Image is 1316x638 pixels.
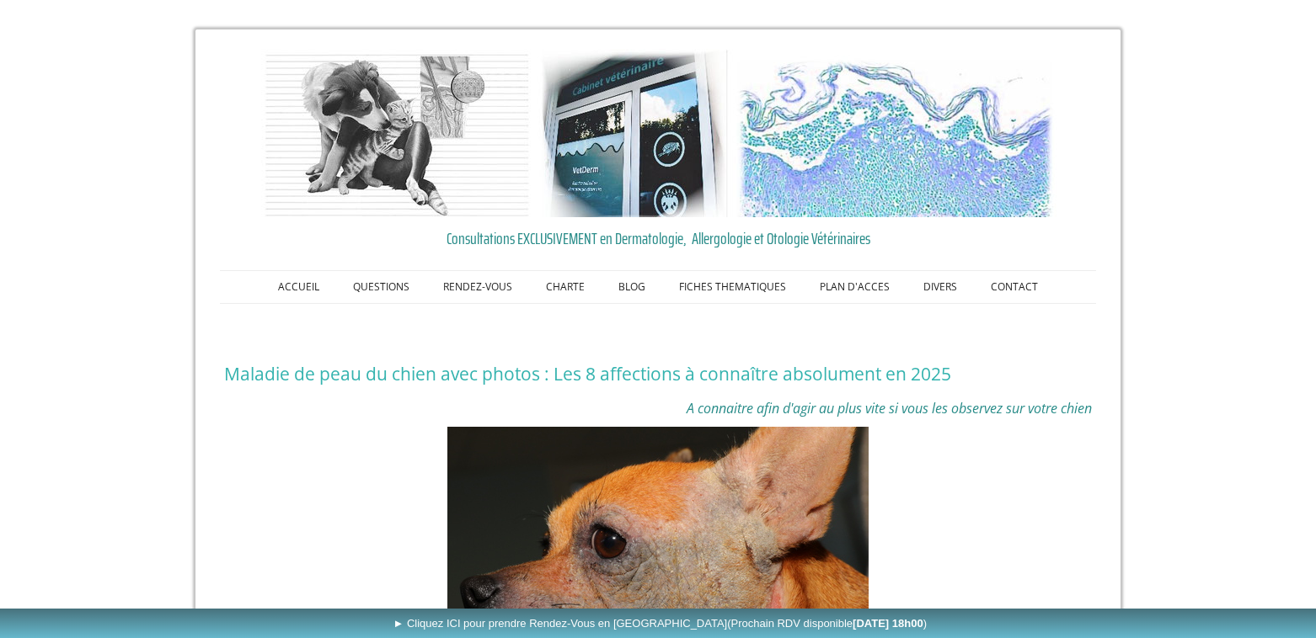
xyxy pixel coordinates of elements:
a: BLOG [602,271,662,303]
a: PLAN D'ACCES [803,271,907,303]
a: CHARTE [529,271,602,303]
a: RENDEZ-VOUS [426,271,529,303]
a: QUESTIONS [336,271,426,303]
a: ACCUEIL [261,271,336,303]
b: [DATE] 18h00 [853,617,923,630]
a: Consultations EXCLUSIVEMENT en Dermatologie, Allergologie et Otologie Vétérinaires [224,226,1092,251]
span: ► Cliquez ICI pour prendre Rendez-Vous en [GEOGRAPHIC_DATA] [393,617,927,630]
a: CONTACT [974,271,1055,303]
span: A connaitre afin d'agir au plus vite si vous les observez sur votre chien [687,399,1092,417]
a: DIVERS [907,271,974,303]
h1: Maladie de peau du chien avec photos : Les 8 affections à connaître absolument en 2025 [224,363,1092,385]
span: (Prochain RDV disponible ) [727,617,927,630]
a: FICHES THEMATIQUES [662,271,803,303]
